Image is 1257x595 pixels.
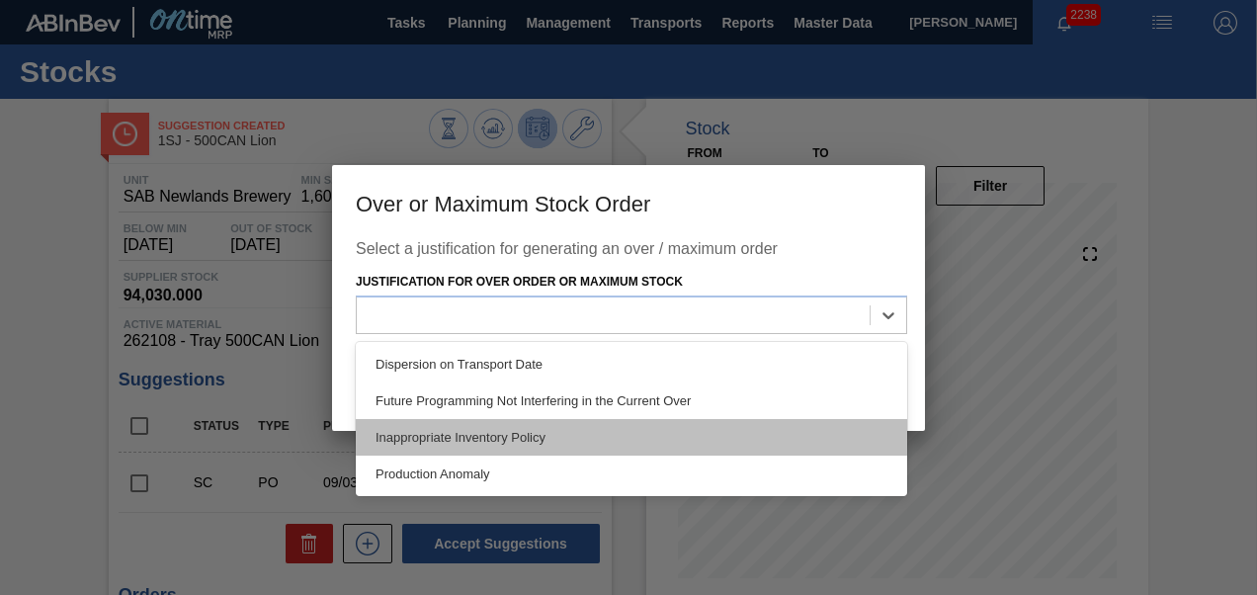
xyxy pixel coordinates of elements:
[356,346,907,382] div: Dispersion on Transport Date
[332,165,925,240] h3: Over or Maximum Stock Order
[356,240,901,268] div: Select a justification for generating an over / maximum order
[356,419,907,456] div: Inappropriate Inventory Policy
[356,382,907,419] div: Future Programming Not Interfering in the Current Over
[356,275,683,289] label: Justification for Over Order or Maximum Stock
